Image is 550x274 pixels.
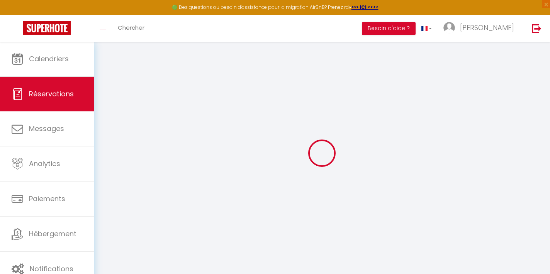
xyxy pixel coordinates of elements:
[112,15,150,42] a: Chercher
[532,24,542,33] img: logout
[30,264,73,274] span: Notifications
[29,229,76,239] span: Hébergement
[23,21,71,35] img: Super Booking
[118,24,144,32] span: Chercher
[460,23,514,32] span: [PERSON_NAME]
[29,89,74,99] span: Réservations
[29,194,65,203] span: Paiements
[29,124,64,133] span: Messages
[351,4,379,10] a: >>> ICI <<<<
[438,15,524,42] a: ... [PERSON_NAME]
[29,159,60,168] span: Analytics
[362,22,416,35] button: Besoin d'aide ?
[443,22,455,34] img: ...
[29,54,69,64] span: Calendriers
